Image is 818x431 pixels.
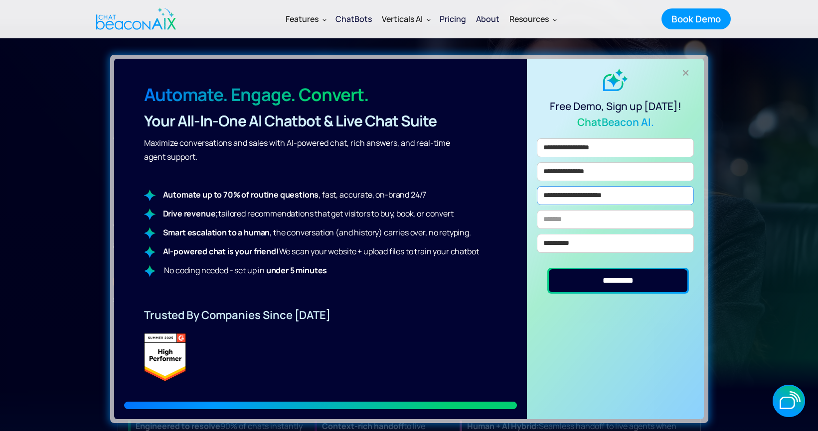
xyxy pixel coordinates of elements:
[144,169,467,183] p: ‍
[509,12,549,26] div: Resources
[163,189,319,200] strong: Automate up to 70% of routine questions
[163,263,327,277] div: No coding needed - set up in
[144,84,467,106] h3: Automate. Engage. Convert.
[677,65,694,81] div: +
[377,7,435,31] div: Verticals AI
[286,12,319,26] div: Features
[163,227,270,238] strong: Smart escalation to a human
[471,6,504,32] a: About
[440,12,466,26] div: Pricing
[476,12,499,26] div: About
[114,307,527,323] h5: Trusted by companies Since [DATE]
[671,12,721,25] div: Book Demo
[435,6,471,32] a: Pricing
[163,244,479,258] div: We scan your website + upload files to train your chatbot
[163,188,427,202] div: , fast, accurate, on-brand 24/7
[163,207,454,220] div: tailored recommendations that get visitors to buy, book, or convert
[163,225,471,239] div: , the conversation (and history) carries over, no retyping.
[504,7,561,31] div: Resources
[382,12,423,26] div: Verticals AI
[88,1,181,36] a: home
[163,208,219,219] strong: Drive revenue;
[661,8,731,29] a: Book Demo
[577,115,654,129] strong: ChatBeacon AI.
[266,265,327,276] strong: under 5 minutes
[144,136,467,164] p: Maximize conversations and sales with Al-powered chat, rich answers, and real-time agent support.
[330,6,377,32] a: ChatBots
[323,17,327,21] img: Dropdown
[553,17,557,21] img: Dropdown
[537,138,694,294] form: Email Form
[427,17,431,21] img: Dropdown
[281,7,330,31] div: Features
[335,12,372,26] div: ChatBots
[537,91,694,130] div: Free Demo, Sign up [DATE]!
[163,246,279,257] strong: AI-powered chat is your friend!
[144,111,467,131] h4: Your all-in-one Al Chatbot & Live Chat Suite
